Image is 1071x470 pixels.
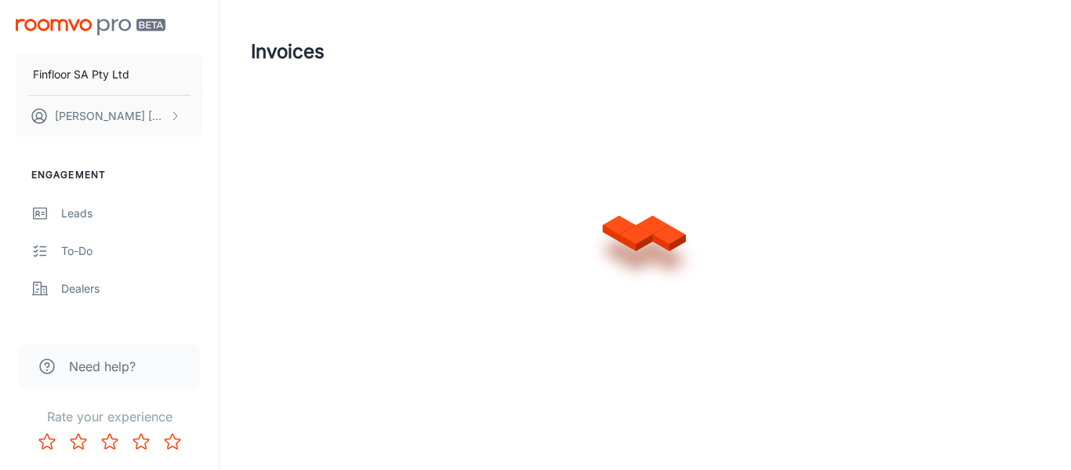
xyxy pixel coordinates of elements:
[16,96,203,137] button: [PERSON_NAME] [PERSON_NAME]
[13,407,206,426] p: Rate your experience
[16,19,165,35] img: Roomvo PRO Beta
[61,280,203,297] div: Dealers
[61,205,203,222] div: Leads
[251,38,325,66] h1: Invoices
[16,54,203,95] button: Finfloor SA Pty Ltd
[55,107,165,125] p: [PERSON_NAME] [PERSON_NAME]
[61,242,203,260] div: To-do
[33,66,129,83] p: Finfloor SA Pty Ltd
[69,357,136,376] span: Need help?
